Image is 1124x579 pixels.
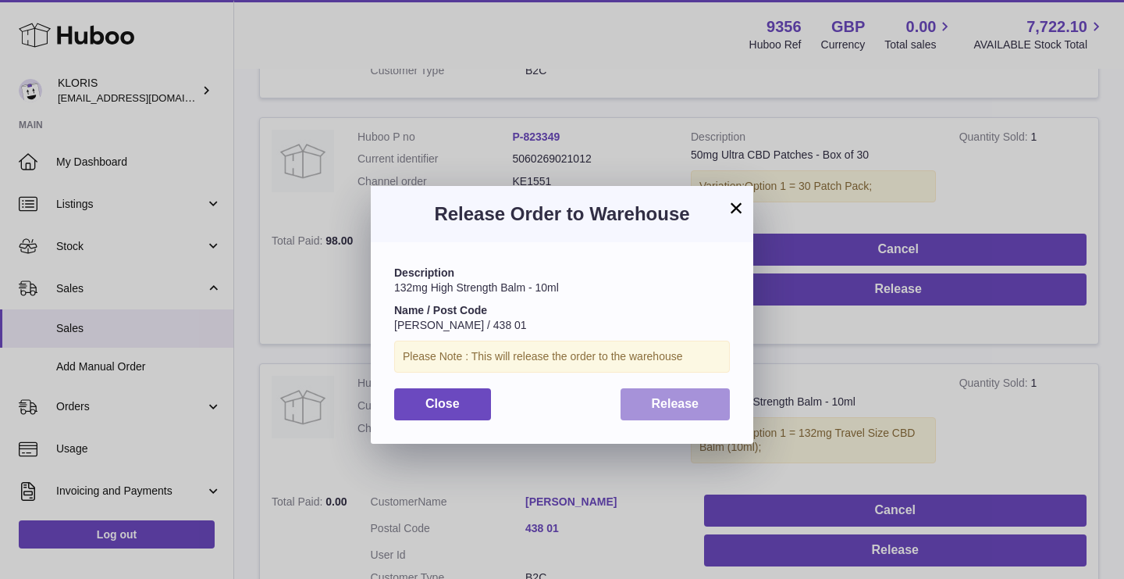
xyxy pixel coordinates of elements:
[652,397,699,410] span: Release
[394,388,491,420] button: Close
[394,319,527,331] span: [PERSON_NAME] / 438 01
[394,266,454,279] strong: Description
[621,388,731,420] button: Release
[425,397,460,410] span: Close
[394,341,730,373] div: Please Note : This will release the order to the warehouse
[394,281,559,294] span: 132mg High Strength Balm - 10ml
[727,198,745,217] button: ×
[394,304,487,316] strong: Name / Post Code
[394,202,730,227] h3: Release Order to Warehouse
